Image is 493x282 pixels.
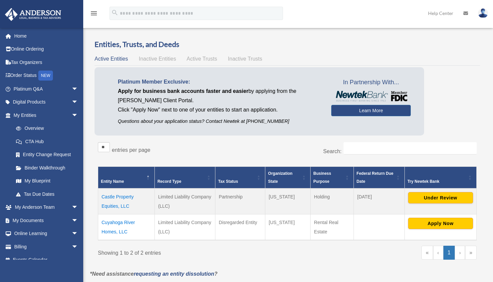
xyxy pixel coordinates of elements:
[323,148,342,154] label: Search:
[331,105,411,116] a: Learn More
[311,167,354,189] th: Business Purpose: Activate to sort
[98,246,282,258] div: Showing 1 to 2 of 2 entries
[5,82,88,96] a: Platinum Q&Aarrow_drop_down
[357,171,393,184] span: Federal Return Due Date
[265,188,311,214] td: [US_STATE]
[5,240,88,253] a: Billingarrow_drop_down
[9,174,85,188] a: My Blueprint
[72,201,85,214] span: arrow_drop_down
[5,201,88,214] a: My Anderson Teamarrow_drop_down
[118,77,321,87] p: Platinum Member Exclusive:
[443,246,455,260] a: 1
[215,188,265,214] td: Partnership
[268,171,292,184] span: Organization State
[265,167,311,189] th: Organization State: Activate to sort
[118,117,321,126] p: Questions about your application status? Contact Newtek at [PHONE_NUMBER]
[5,29,88,43] a: Home
[72,96,85,109] span: arrow_drop_down
[421,246,433,260] a: First
[331,77,411,88] span: In Partnership With...
[5,96,88,109] a: Digital Productsarrow_drop_down
[98,188,155,214] td: Castle Property Equities, LLC
[90,9,98,17] i: menu
[72,227,85,241] span: arrow_drop_down
[9,148,85,161] a: Entity Change Request
[478,8,488,18] img: User Pic
[98,167,155,189] th: Entity Name: Activate to invert sorting
[154,167,215,189] th: Record Type: Activate to sort
[455,246,465,260] a: Next
[265,214,311,240] td: [US_STATE]
[215,167,265,189] th: Tax Status: Activate to sort
[433,246,443,260] a: Previous
[313,171,331,184] span: Business Purpose
[5,56,88,69] a: Tax Organizers
[465,246,477,260] a: Last
[72,82,85,96] span: arrow_drop_down
[5,43,88,56] a: Online Ordering
[154,188,215,214] td: Limited Liability Company (LLC)
[408,192,473,203] button: Under Review
[118,88,248,94] span: Apply for business bank accounts faster and easier
[5,69,88,83] a: Order StatusNEW
[112,147,150,153] label: entries per page
[9,135,85,148] a: CTA Hub
[311,214,354,240] td: Rental Real Estate
[72,109,85,122] span: arrow_drop_down
[95,39,480,50] h3: Entities, Trusts, and Deeds
[3,8,63,21] img: Anderson Advisors Platinum Portal
[95,56,128,62] span: Active Entities
[5,253,88,267] a: Events Calendar
[38,71,53,81] div: NEW
[134,271,214,277] a: requesting an entity dissolution
[9,187,85,201] a: Tax Due Dates
[154,214,215,240] td: Limited Liability Company (LLC)
[72,240,85,254] span: arrow_drop_down
[354,188,405,214] td: [DATE]
[228,56,262,62] span: Inactive Trusts
[9,161,85,174] a: Binder Walkthrough
[335,91,407,102] img: NewtekBankLogoSM.png
[408,218,473,229] button: Apply Now
[218,179,238,184] span: Tax Status
[118,105,321,115] p: Click "Apply Now" next to one of your entities to start an application.
[404,167,476,189] th: Try Newtek Bank : Activate to sort
[5,227,88,240] a: Online Learningarrow_drop_down
[101,179,124,184] span: Entity Name
[98,214,155,240] td: Cuyahoga River Homes, LLC
[407,177,466,185] div: Try Newtek Bank
[157,179,181,184] span: Record Type
[354,167,405,189] th: Federal Return Due Date: Activate to sort
[72,214,85,227] span: arrow_drop_down
[5,109,85,122] a: My Entitiesarrow_drop_down
[90,271,217,277] em: *Need assistance ?
[139,56,176,62] span: Inactive Entities
[187,56,217,62] span: Active Trusts
[311,188,354,214] td: Holding
[5,214,88,227] a: My Documentsarrow_drop_down
[111,9,119,16] i: search
[9,122,82,135] a: Overview
[90,12,98,17] a: menu
[215,214,265,240] td: Disregarded Entity
[118,87,321,105] p: by applying from the [PERSON_NAME] Client Portal.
